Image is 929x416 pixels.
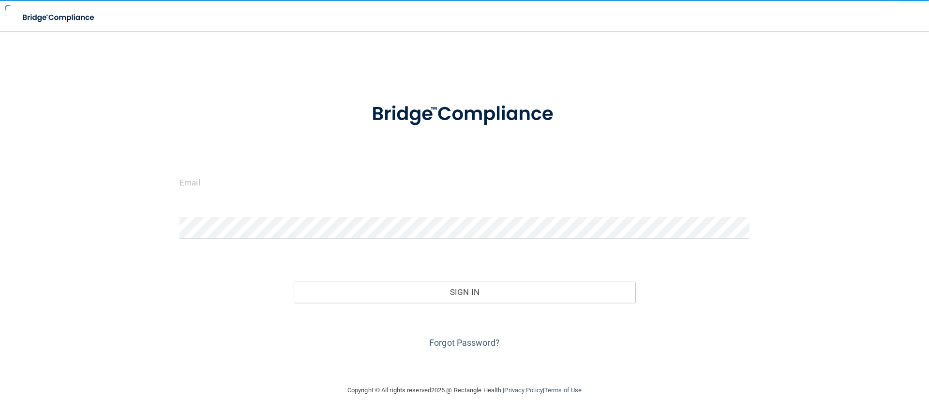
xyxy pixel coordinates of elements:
[288,375,641,406] div: Copyright © All rights reserved 2025 @ Rectangle Health | |
[429,338,500,348] a: Forgot Password?
[294,281,636,303] button: Sign In
[180,171,749,193] input: Email
[352,89,577,139] img: bridge_compliance_login_screen.278c3ca4.svg
[15,8,104,28] img: bridge_compliance_login_screen.278c3ca4.svg
[544,386,582,394] a: Terms of Use
[504,386,542,394] a: Privacy Policy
